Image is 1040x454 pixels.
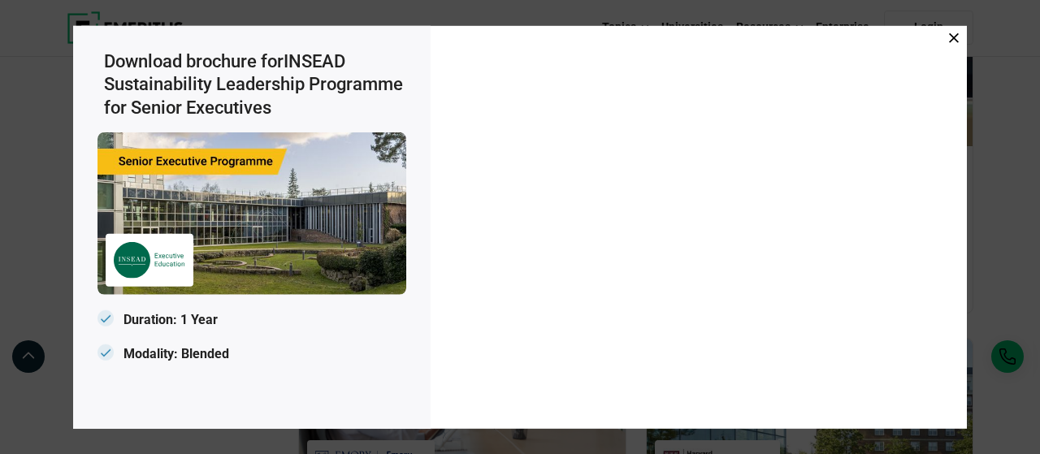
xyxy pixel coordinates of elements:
p: Modality: Blended [97,341,406,366]
iframe: Download Brochure [439,33,959,415]
img: Emeritus [97,132,406,295]
img: Emeritus [114,242,185,279]
h3: Download brochure for [104,50,406,119]
span: INSEAD Sustainability Leadership Programme for Senior Executives [104,50,403,117]
p: Duration: 1 Year [97,308,406,333]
